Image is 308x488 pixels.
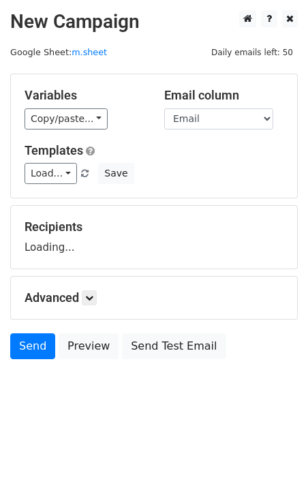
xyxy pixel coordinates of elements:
[164,88,283,103] h5: Email column
[72,47,107,57] a: m.sheet
[25,290,283,305] h5: Advanced
[10,47,107,57] small: Google Sheet:
[206,47,298,57] a: Daily emails left: 50
[10,10,298,33] h2: New Campaign
[25,143,83,157] a: Templates
[10,333,55,359] a: Send
[25,219,283,255] div: Loading...
[25,108,108,129] a: Copy/paste...
[59,333,119,359] a: Preview
[206,45,298,60] span: Daily emails left: 50
[25,88,144,103] h5: Variables
[25,219,283,234] h5: Recipients
[122,333,226,359] a: Send Test Email
[25,163,77,184] a: Load...
[98,163,134,184] button: Save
